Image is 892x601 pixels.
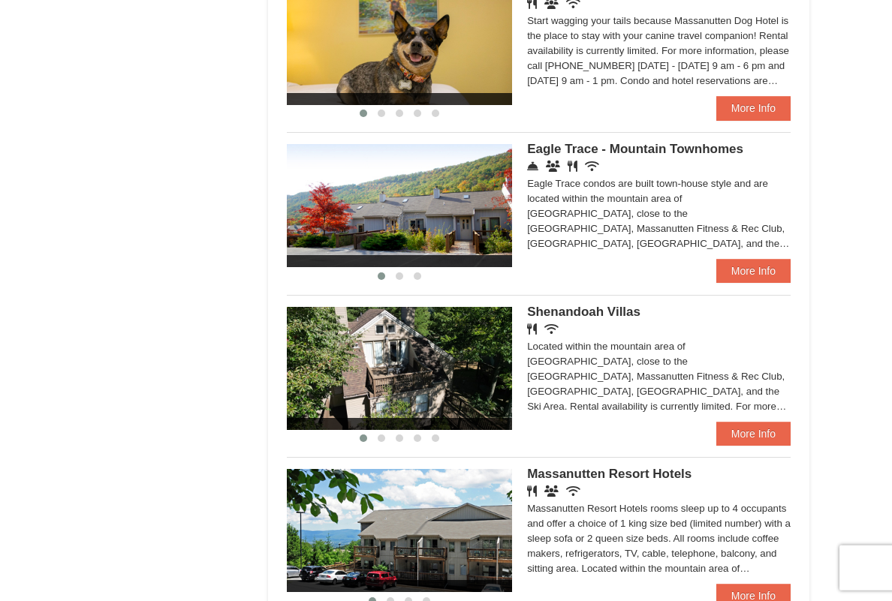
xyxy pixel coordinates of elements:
i: Restaurant [527,323,537,335]
a: More Info [716,259,791,283]
span: Shenandoah Villas [527,305,640,319]
div: Start wagging your tails because Massanutten Dog Hotel is the place to stay with your canine trav... [527,14,791,89]
i: Wireless Internet (free) [544,323,559,335]
i: Concierge Desk [527,161,538,172]
div: Eagle Trace condos are built town-house style and are located within the mountain area of [GEOGRA... [527,176,791,251]
i: Banquet Facilities [544,485,559,497]
a: More Info [716,96,791,120]
i: Conference Facilities [546,161,560,172]
i: Restaurant [527,485,537,497]
div: Massanutten Resort Hotels rooms sleep up to 4 occupants and offer a choice of 1 king size bed (li... [527,501,791,576]
i: Wireless Internet (free) [585,161,599,172]
span: Massanutten Resort Hotels [527,467,692,481]
i: Restaurant [568,161,577,172]
i: Wireless Internet (free) [566,485,580,497]
div: Located within the mountain area of [GEOGRAPHIC_DATA], close to the [GEOGRAPHIC_DATA], Massanutte... [527,339,791,414]
span: Eagle Trace - Mountain Townhomes [527,142,743,156]
a: More Info [716,422,791,446]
